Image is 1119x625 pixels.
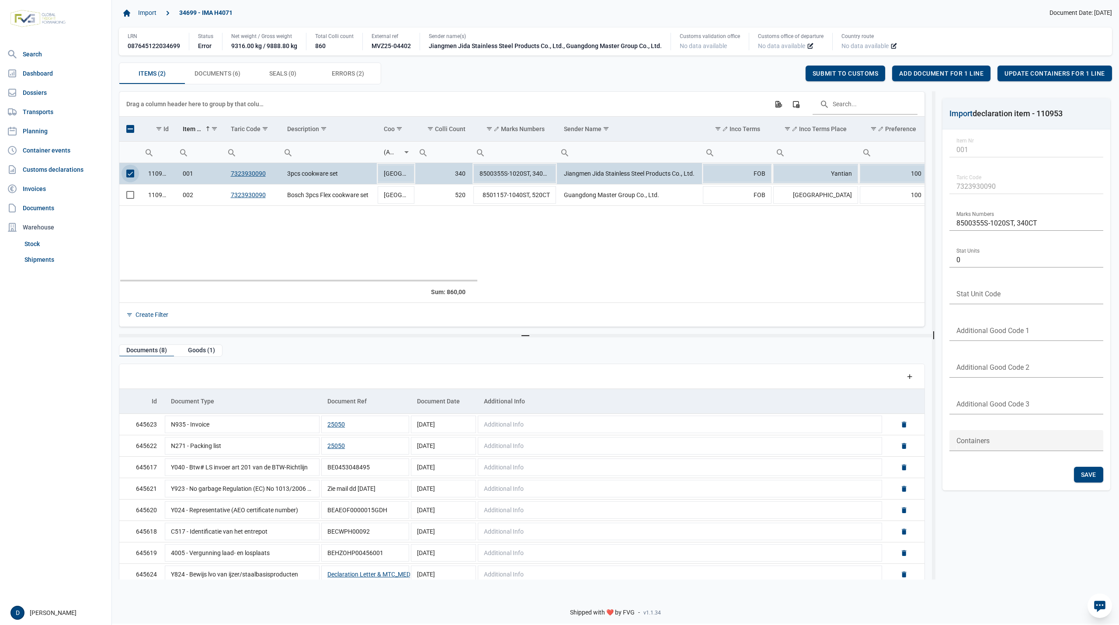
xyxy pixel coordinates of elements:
[477,389,883,414] td: Column Additional Info
[3,122,108,140] a: Planning
[176,141,223,163] td: Filter cell
[557,142,573,163] div: Search box
[878,125,916,132] div: Preference
[900,485,908,493] a: Delete
[164,521,320,542] td: C517 - Identificatie van het entrepot
[126,97,267,111] div: Drag a column header here to group by that column
[415,141,473,163] td: Filter cell
[119,334,932,337] div: Split bar
[427,125,434,132] span: Show filter options for column 'Colli Count'
[484,421,524,428] span: Additional Info
[141,141,176,163] td: Filter cell
[3,103,108,121] a: Transports
[231,33,297,40] div: Net weight / Gross weight
[772,141,859,163] td: Filter cell
[231,170,266,177] a: 7323930090
[859,141,928,163] td: Filter cell
[119,478,164,500] td: 645621
[211,125,218,132] span: Show filter options for column 'Item Nr'
[859,163,928,184] td: 100
[900,420,908,428] a: Delete
[772,163,859,184] td: Yantian
[417,485,435,492] span: [DATE]
[784,125,791,132] span: Show filter options for column 'Inco Terms Place'
[899,70,983,77] span: Add document for 1 line
[772,142,788,163] div: Search box
[377,141,415,163] td: Filter cell
[183,125,203,132] div: Item Nr
[429,42,662,50] div: Jiangmen Jida Stainless Steel Products Co., Ltd., Guangdong Master Group Co., Ltd.
[435,125,466,132] div: Colli Count
[859,142,875,163] div: Search box
[415,184,473,205] td: 520
[723,125,760,132] div: Inco Terms
[141,163,176,184] td: 110953
[327,528,370,535] span: BECWPH00092
[198,42,213,50] div: Error
[280,184,376,205] td: Bosch 3pcs Flex cookware set
[702,184,772,205] td: FOB
[141,142,176,163] input: Filter cell
[327,398,367,405] div: Document Ref
[417,421,435,428] span: [DATE]
[280,141,376,163] td: Filter cell
[788,96,804,112] div: Column Chooser
[377,117,415,142] td: Column Coo
[231,42,297,50] div: 9316.00 kg / 9888.80 kg
[136,311,168,319] div: Create Filter
[859,117,928,142] td: Column Preference
[417,464,435,471] span: [DATE]
[119,435,164,457] td: 645622
[932,91,935,580] div: Split bar
[702,142,718,163] div: Search box
[997,66,1112,81] div: Update containers for 1 line
[119,414,164,435] td: 645623
[327,485,375,492] span: Zie mail dd [DATE]
[164,564,320,585] td: Y824 - Bewijs lvo van ijzer/staalbasisproducten
[900,528,908,535] a: Delete
[603,125,609,132] span: Show filter options for column 'Sender Name'
[126,191,134,199] div: Select row
[163,125,169,132] div: Id
[377,184,415,205] td: [GEOGRAPHIC_DATA]
[280,142,296,163] div: Search box
[3,142,108,159] a: Container events
[164,414,320,435] td: N935 - Invoice
[231,125,261,132] div: Taric Code
[417,442,435,449] span: [DATE]
[484,398,525,405] div: Additional Info
[841,33,897,40] div: Country route
[1074,467,1103,483] div: Save
[1004,70,1105,77] span: Update containers for 1 line
[10,606,24,620] div: D
[772,117,859,142] td: Column Inco Terms Place
[126,125,134,133] div: Select all
[422,288,466,296] div: Colli Count Sum: 860,00
[484,485,524,492] span: Additional Info
[564,125,601,132] div: Sender Name
[181,345,222,357] div: Goods (1)
[315,42,354,50] div: 860
[949,108,1063,120] div: declaration item - 110953
[415,142,431,163] div: Search box
[164,457,320,478] td: Y040 - Btw# LS invoer art 201 van de BTW-Richtlijn
[377,163,415,184] td: [GEOGRAPHIC_DATA]
[859,142,928,163] input: Filter cell
[119,457,164,478] td: 645617
[1049,9,1112,17] span: Document Date: [DATE]
[486,125,493,132] span: Show filter options for column 'Marks Numbers'
[164,500,320,521] td: Y024 - Representative (AEO certificate number)
[473,142,488,163] div: Search box
[770,96,786,112] div: Export all data to Excel
[841,42,889,50] span: No data available
[176,142,223,163] input: Filter cell
[900,463,908,471] a: Delete
[320,125,327,132] span: Show filter options for column 'Description'
[141,117,176,142] td: Column Id
[171,398,214,405] div: Document Type
[126,92,917,116] div: Data grid toolbar
[949,109,973,118] span: Import
[772,142,859,163] input: Filter cell
[3,84,108,101] a: Dossiers
[900,570,908,578] a: Delete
